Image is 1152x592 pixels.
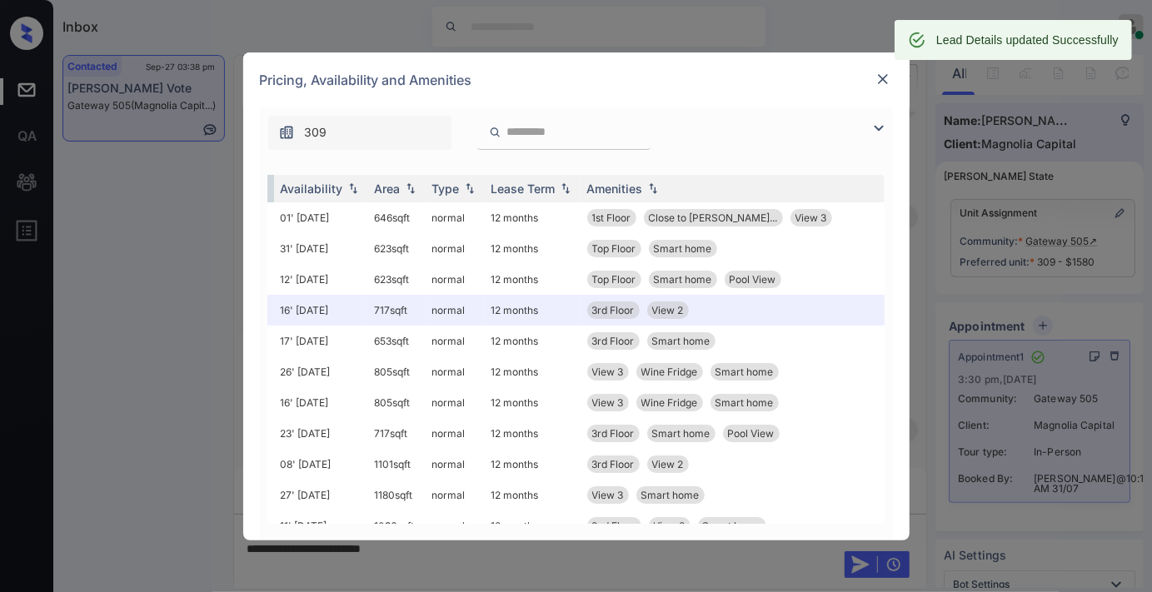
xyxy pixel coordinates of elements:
[592,211,631,224] span: 1st Floor
[652,458,684,470] span: View 2
[426,387,485,418] td: normal
[274,387,368,418] td: 16' [DATE]
[368,233,426,264] td: 623 sqft
[368,418,426,449] td: 717 sqft
[649,211,778,224] span: Close to [PERSON_NAME]...
[592,304,635,316] span: 3rd Floor
[274,233,368,264] td: 31' [DATE]
[426,418,485,449] td: normal
[652,335,711,347] span: Smart home
[795,211,827,224] span: View 3
[592,335,635,347] span: 3rd Floor
[716,366,774,378] span: Smart home
[936,25,1119,55] div: Lead Details updated Successfully
[592,273,636,286] span: Top Floor
[645,182,661,194] img: sorting
[274,356,368,387] td: 26' [DATE]
[485,510,581,541] td: 12 months
[485,264,581,295] td: 12 months
[402,182,419,194] img: sorting
[426,295,485,326] td: normal
[368,356,426,387] td: 805 sqft
[281,182,343,196] div: Availability
[557,182,574,194] img: sorting
[274,264,368,295] td: 12' [DATE]
[426,510,485,541] td: normal
[368,480,426,510] td: 1180 sqft
[654,520,686,532] span: View 2
[652,427,711,440] span: Smart home
[368,510,426,541] td: 1096 sqft
[592,427,635,440] span: 3rd Floor
[426,202,485,233] td: normal
[368,202,426,233] td: 646 sqft
[485,449,581,480] td: 12 months
[368,326,426,356] td: 653 sqft
[875,71,891,87] img: close
[485,387,581,418] td: 12 months
[375,182,401,196] div: Area
[485,480,581,510] td: 12 months
[274,510,368,541] td: 11' [DATE]
[587,182,643,196] div: Amenities
[641,489,700,501] span: Smart home
[461,182,478,194] img: sorting
[243,52,910,107] div: Pricing, Availability and Amenities
[426,480,485,510] td: normal
[426,449,485,480] td: normal
[368,449,426,480] td: 1101 sqft
[305,123,327,142] span: 309
[592,366,624,378] span: View 3
[274,295,368,326] td: 16' [DATE]
[641,366,698,378] span: Wine Fridge
[485,356,581,387] td: 12 months
[432,182,460,196] div: Type
[426,326,485,356] td: normal
[592,242,636,255] span: Top Floor
[368,264,426,295] td: 623 sqft
[592,458,635,470] span: 3rd Floor
[654,242,712,255] span: Smart home
[426,356,485,387] td: normal
[274,480,368,510] td: 27' [DATE]
[491,182,556,196] div: Lease Term
[489,125,501,140] img: icon-zuma
[592,520,636,532] span: 2nd Floor
[730,273,776,286] span: Pool View
[592,396,624,409] span: View 3
[274,326,368,356] td: 17' [DATE]
[485,233,581,264] td: 12 months
[274,418,368,449] td: 23' [DATE]
[426,264,485,295] td: normal
[274,202,368,233] td: 01' [DATE]
[485,326,581,356] td: 12 months
[728,427,775,440] span: Pool View
[485,295,581,326] td: 12 months
[654,273,712,286] span: Smart home
[368,295,426,326] td: 717 sqft
[345,182,362,194] img: sorting
[703,520,761,532] span: Smart home
[485,418,581,449] td: 12 months
[485,202,581,233] td: 12 months
[278,124,295,141] img: icon-zuma
[641,396,698,409] span: Wine Fridge
[869,118,889,138] img: icon-zuma
[652,304,684,316] span: View 2
[592,489,624,501] span: View 3
[368,387,426,418] td: 805 sqft
[716,396,774,409] span: Smart home
[274,449,368,480] td: 08' [DATE]
[426,233,485,264] td: normal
